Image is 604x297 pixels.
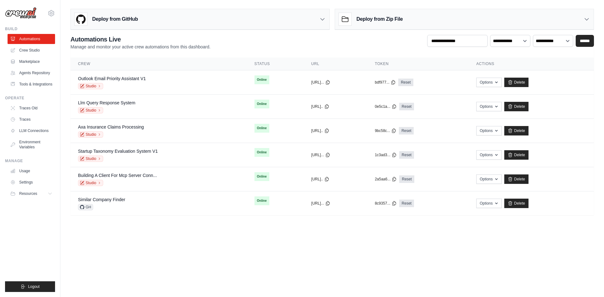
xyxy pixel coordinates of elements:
button: Options [476,126,502,135]
a: Studio [78,156,103,162]
button: 8c9357... [375,201,396,206]
button: 9bc58c... [375,128,396,133]
a: Building A Client For Mcp Server Conn... [78,173,157,178]
div: Operate [5,96,55,101]
h3: Deploy from Zip File [356,15,403,23]
a: Similar Company Finder [78,197,125,202]
p: Manage and monitor your active crew automations from this dashboard. [70,44,210,50]
a: Traces [8,114,55,124]
button: Options [476,199,502,208]
th: Status [247,58,304,70]
a: Reset [399,127,414,135]
a: Axa Insurance Claims Processing [78,124,144,129]
button: Logout [5,281,55,292]
a: Environment Variables [8,137,55,152]
a: LLM Connections [8,126,55,136]
th: Actions [469,58,594,70]
a: Crew Studio [8,45,55,55]
button: Resources [8,189,55,199]
div: Build [5,26,55,31]
th: Token [367,58,468,70]
a: Studio [78,83,103,89]
a: Delete [504,150,528,160]
a: Usage [8,166,55,176]
span: Online [254,100,269,108]
a: Llm Query Response System [78,100,135,105]
span: Online [254,148,269,157]
button: Options [476,174,502,184]
h2: Automations Live [70,35,210,44]
a: Settings [8,177,55,187]
a: Agents Repository [8,68,55,78]
a: Delete [504,174,528,184]
button: 0e5c1a... [375,104,396,109]
span: Online [254,196,269,205]
button: Options [476,150,502,160]
span: Logout [28,284,40,289]
button: Options [476,78,502,87]
a: Reset [398,79,413,86]
button: Options [476,102,502,111]
div: Manage [5,158,55,163]
a: Delete [504,199,528,208]
span: GH [78,204,93,210]
a: Tools & Integrations [8,79,55,89]
a: Studio [78,107,103,113]
a: Reset [399,103,414,110]
a: Studio [78,131,103,138]
th: URL [304,58,367,70]
a: Delete [504,102,528,111]
th: Crew [70,58,247,70]
a: Traces Old [8,103,55,113]
span: Resources [19,191,37,196]
span: Online [254,75,269,84]
a: Startup Taxonomy Evaluation System V1 [78,149,158,154]
a: Reset [399,200,414,207]
button: 1c3ad3... [375,152,396,157]
img: Logo [5,7,36,19]
a: Reset [399,175,414,183]
h3: Deploy from GitHub [92,15,138,23]
span: Online [254,124,269,133]
img: GitHub Logo [75,13,87,25]
span: Online [254,172,269,181]
button: bdf977... [375,80,396,85]
a: Outlook Email Priority Assistant V1 [78,76,146,81]
a: Reset [399,151,414,159]
a: Delete [504,126,528,135]
a: Studio [78,180,103,186]
a: Marketplace [8,57,55,67]
a: Delete [504,78,528,87]
button: 2a5aa6... [375,177,397,182]
a: Automations [8,34,55,44]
